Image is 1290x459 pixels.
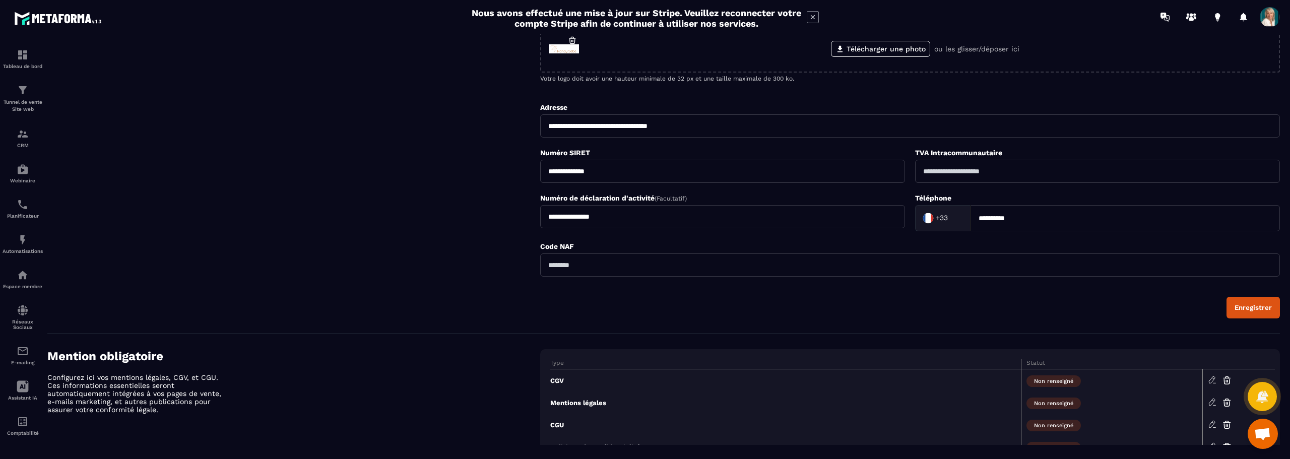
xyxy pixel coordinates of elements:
[17,199,29,211] img: scheduler
[1026,420,1081,431] span: Non renseigné
[3,373,43,408] a: Assistant IA
[918,208,938,228] img: Country Flag
[17,345,29,357] img: email
[17,304,29,316] img: social-network
[3,261,43,297] a: automationsautomationsEspace membre
[3,284,43,289] p: Espace membre
[915,149,1002,157] label: TVA Intracommunautaire
[3,213,43,219] p: Planificateur
[915,205,971,231] div: Search for option
[3,338,43,373] a: emailemailE-mailing
[540,242,574,250] label: Code NAF
[540,103,567,111] label: Adresse
[3,178,43,183] p: Webinaire
[3,319,43,330] p: Réseaux Sociaux
[950,211,960,226] input: Search for option
[1026,442,1081,453] span: Non renseigné
[1227,297,1280,318] button: Enregistrer
[934,45,1019,53] p: ou les glisser/déposer ici
[47,349,540,363] h4: Mention obligatoire
[3,297,43,338] a: social-networksocial-networkRéseaux Sociaux
[3,63,43,69] p: Tableau de bord
[17,234,29,246] img: automations
[550,369,1021,392] td: CGV
[471,8,802,29] h2: Nous avons effectué une mise à jour sur Stripe. Veuillez reconnecter votre compte Stripe afin de ...
[1026,398,1081,409] span: Non renseigné
[3,360,43,365] p: E-mailing
[3,77,43,120] a: formationformationTunnel de vente Site web
[3,430,43,436] p: Comptabilité
[550,391,1021,414] td: Mentions légales
[550,414,1021,436] td: CGU
[17,269,29,281] img: automations
[17,84,29,96] img: formation
[17,416,29,428] img: accountant
[550,436,1021,458] td: Politique de confidentialité
[17,163,29,175] img: automations
[540,149,590,157] label: Numéro SIRET
[1026,375,1081,387] span: Non renseigné
[3,226,43,261] a: automationsautomationsAutomatisations
[1235,304,1272,311] div: Enregistrer
[3,408,43,443] a: accountantaccountantComptabilité
[550,359,1021,369] th: Type
[915,194,951,202] label: Téléphone
[47,373,224,414] p: Configurez ici vos mentions légales, CGV, et CGU. Ces informations essentielles seront automatiqu...
[1248,419,1278,449] div: Ouvrir le chat
[540,75,1280,82] p: Votre logo doit avoir une hauteur minimale de 32 px et une taille maximale de 300 ko.
[1021,359,1202,369] th: Statut
[540,194,687,202] label: Numéro de déclaration d'activité
[3,143,43,148] p: CRM
[3,41,43,77] a: formationformationTableau de bord
[655,195,687,202] span: (Facultatif)
[3,156,43,191] a: automationsautomationsWebinaire
[831,41,930,57] label: Télécharger une photo
[14,9,105,28] img: logo
[936,213,948,223] span: +33
[3,120,43,156] a: formationformationCRM
[17,49,29,61] img: formation
[3,191,43,226] a: schedulerschedulerPlanificateur
[3,99,43,113] p: Tunnel de vente Site web
[3,248,43,254] p: Automatisations
[17,128,29,140] img: formation
[3,395,43,401] p: Assistant IA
